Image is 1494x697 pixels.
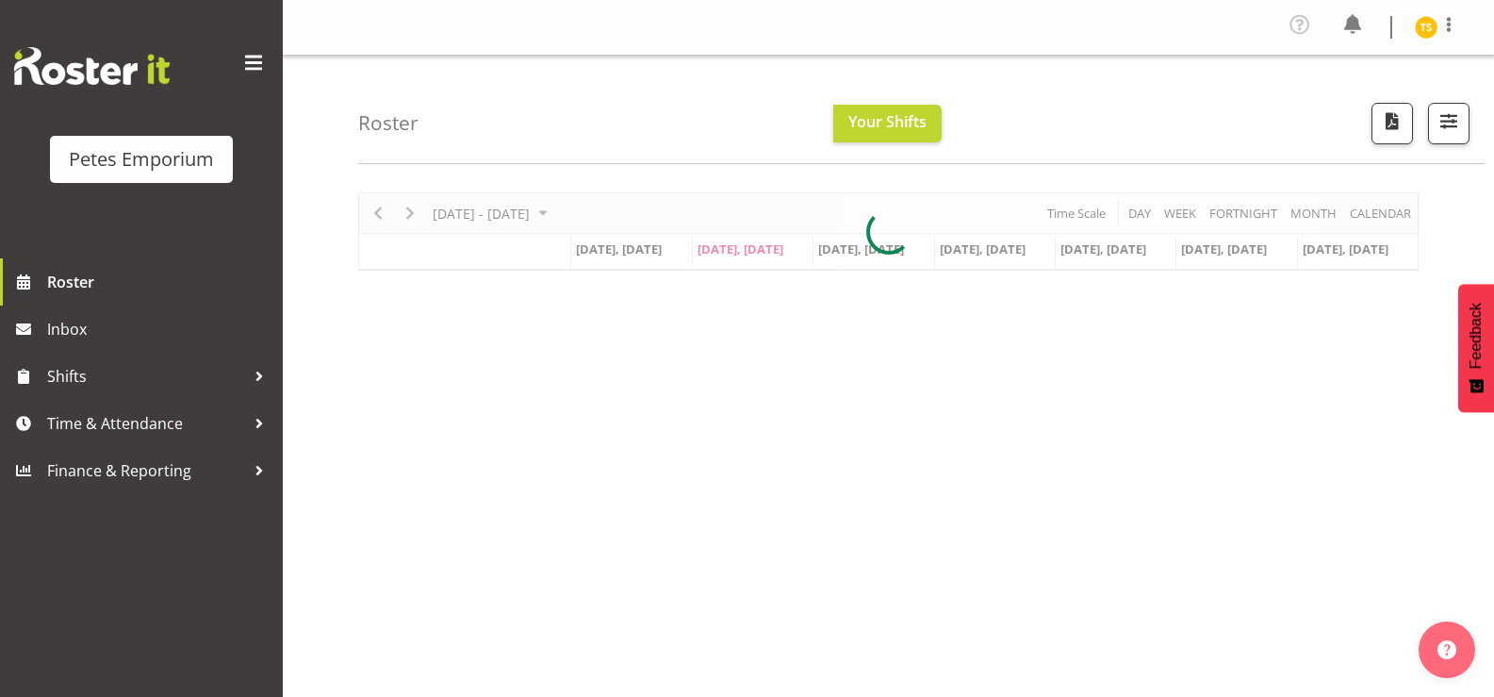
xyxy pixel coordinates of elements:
button: Your Shifts [833,105,942,142]
h4: Roster [358,112,419,134]
span: Inbox [47,315,273,343]
span: Time & Attendance [47,409,245,438]
span: Shifts [47,362,245,390]
span: Feedback [1468,303,1485,369]
span: Finance & Reporting [47,456,245,485]
span: Roster [47,268,273,296]
div: Petes Emporium [69,145,214,174]
button: Feedback - Show survey [1458,284,1494,412]
img: help-xxl-2.png [1437,640,1456,659]
button: Download a PDF of the roster according to the set date range. [1371,103,1413,144]
img: Rosterit website logo [14,47,170,85]
span: Your Shifts [848,111,927,132]
img: tamara-straker11292.jpg [1415,16,1437,39]
button: Filter Shifts [1428,103,1469,144]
